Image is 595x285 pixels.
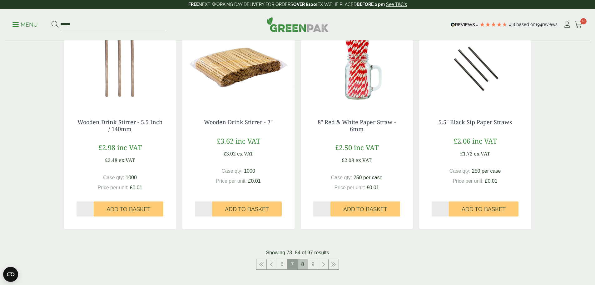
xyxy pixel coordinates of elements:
[343,206,387,213] span: Add to Basket
[563,22,571,28] i: My Account
[330,201,400,216] button: Add to Basket
[472,136,497,145] span: inc VAT
[3,267,18,282] button: Open CMP widget
[580,18,587,24] span: 0
[575,20,583,29] a: 0
[225,206,269,213] span: Add to Basket
[107,206,151,213] span: Add to Basket
[474,150,490,157] span: ex VAT
[342,157,354,164] span: £2.08
[223,150,236,157] span: £3.02
[485,178,498,184] span: £0.01
[221,168,243,174] span: Case qty:
[77,118,162,133] a: Wooden Drink Stirrer - 5.5 Inch / 140mm
[12,21,38,27] a: Menu
[318,118,396,133] a: 8" Red & White Paper Straw - 6mm
[188,2,199,7] strong: FREE
[103,175,124,180] span: Case qty:
[293,2,316,7] strong: OVER £100
[130,185,142,190] span: £0.01
[354,143,379,152] span: inc VAT
[237,150,253,157] span: ex VAT
[449,201,518,216] button: Add to Basket
[449,168,471,174] span: Case qty:
[535,22,542,27] span: 194
[301,28,413,106] img: 8
[454,136,470,145] span: £2.06
[298,259,308,269] a: 8
[212,201,282,216] button: Add to Basket
[355,157,372,164] span: ex VAT
[542,22,558,27] span: reviews
[105,157,117,164] span: £2.48
[472,168,501,174] span: 250 per case
[479,22,508,27] div: 4.78 Stars
[308,259,318,269] a: 9
[277,259,287,269] a: 6
[357,2,385,7] strong: BEFORE 2 pm
[94,201,163,216] button: Add to Basket
[182,28,295,106] img: download (1)
[439,118,512,126] a: 5.5" Black Sip Paper Straws
[451,23,478,27] img: REVIEWS.io
[12,21,38,28] p: Menu
[244,168,255,174] span: 1000
[98,143,115,152] span: £2.98
[204,118,273,126] a: Wooden Drink Stirrer - 7"
[367,185,379,190] span: £0.01
[453,178,483,184] span: Price per unit:
[419,28,531,106] img: 10210.01-High Black Sip Straw
[64,28,176,106] img: 10160.05-High
[354,175,383,180] span: 250 per case
[267,17,329,32] img: GreenPak Supplies
[216,178,247,184] span: Price per unit:
[248,178,261,184] span: £0.01
[236,136,260,145] span: inc VAT
[516,22,535,27] span: Based on
[126,175,137,180] span: 1000
[462,206,506,213] span: Add to Basket
[331,175,352,180] span: Case qty:
[575,22,583,28] i: Cart
[117,143,142,152] span: inc VAT
[119,157,135,164] span: ex VAT
[386,2,407,7] a: See T&C's
[287,259,297,269] span: 7
[509,22,516,27] span: 4.8
[217,136,234,145] span: £3.62
[266,249,329,257] p: Showing 73–84 of 97 results
[460,150,473,157] span: £1.72
[335,143,352,152] span: £2.50
[334,185,365,190] span: Price per unit:
[97,185,128,190] span: Price per unit:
